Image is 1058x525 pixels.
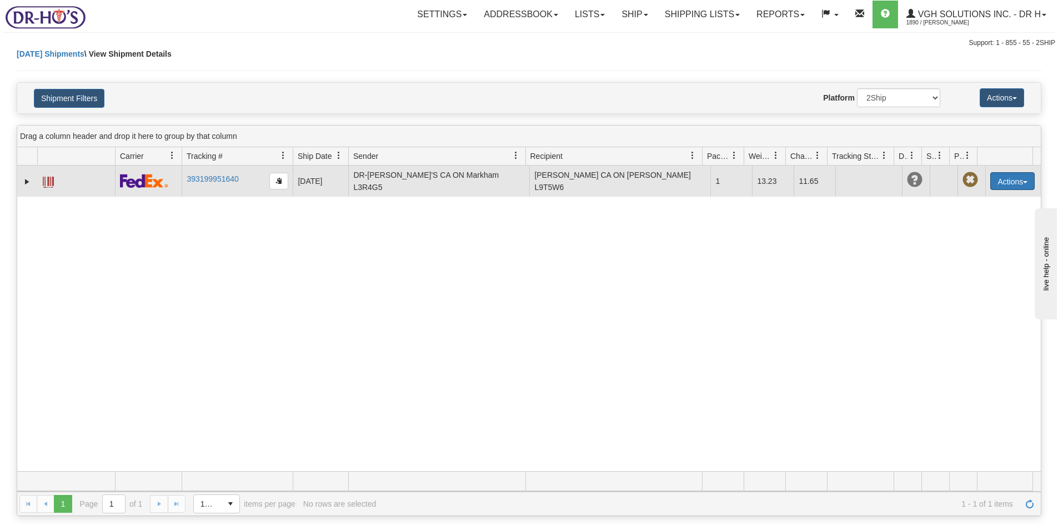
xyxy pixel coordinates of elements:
[613,1,656,28] a: Ship
[748,1,813,28] a: Reports
[529,166,710,197] td: [PERSON_NAME] CA ON [PERSON_NAME] L9T5W6
[958,146,977,165] a: Pickup Status filter column settings
[120,151,144,162] span: Carrier
[823,92,855,103] label: Platform
[980,88,1024,107] button: Actions
[977,147,1032,166] th: Press ctrl + space to group
[84,49,172,58] span: \ View Shipment Details
[710,166,752,197] td: 1
[1032,206,1057,319] iframe: chat widget
[766,146,785,165] a: Weight filter column settings
[832,151,880,162] span: Tracking Status
[80,494,143,513] span: Page of 1
[683,146,702,165] a: Recipient filter column settings
[902,146,921,165] a: Delivery Status filter column settings
[409,1,475,28] a: Settings
[298,151,332,162] span: Ship Date
[906,17,990,28] span: 1890 / [PERSON_NAME]
[894,147,921,166] th: Press ctrl + space to group
[1021,495,1039,513] a: Refresh
[329,146,348,165] a: Ship Date filter column settings
[17,126,1041,147] div: grid grouping header
[303,499,377,508] div: No rows are selected
[921,147,949,166] th: Press ctrl + space to group
[749,151,772,162] span: Weight
[193,494,295,513] span: items per page
[794,166,835,197] td: 11.65
[962,172,978,188] span: Pickup Not Assigned
[120,174,168,188] img: 2 - FedEx Express®
[926,151,936,162] span: Shipment Issues
[954,151,964,162] span: Pickup Status
[898,1,1055,28] a: VGH Solutions Inc. - Dr H 1890 / [PERSON_NAME]
[384,499,1013,508] span: 1 - 1 of 1 items
[222,495,239,513] span: select
[785,147,827,166] th: Press ctrl + space to group
[348,147,525,166] th: Press ctrl + space to group
[17,49,84,58] a: [DATE] Shipments
[269,173,288,189] button: Copy to clipboard
[656,1,748,28] a: Shipping lists
[827,147,894,166] th: Press ctrl + space to group
[103,495,125,513] input: Page 1
[3,3,88,31] img: logo1890.jpg
[115,147,182,166] th: Press ctrl + space to group
[875,146,894,165] a: Tracking Status filter column settings
[530,151,563,162] span: Recipient
[200,498,215,509] span: 1000
[34,89,104,108] button: Shipment Filters
[949,147,977,166] th: Press ctrl + space to group
[725,146,744,165] a: Packages filter column settings
[353,151,378,162] span: Sender
[915,9,1041,19] span: VGH Solutions Inc. - Dr H
[54,495,72,513] span: Page 1
[187,174,238,183] a: 393199951640
[525,147,703,166] th: Press ctrl + space to group
[293,147,348,166] th: Press ctrl + space to group
[274,146,293,165] a: Tracking # filter column settings
[702,147,744,166] th: Press ctrl + space to group
[907,172,922,188] span: Unknown
[475,1,566,28] a: Addressbook
[8,9,103,18] div: live help - online
[744,147,785,166] th: Press ctrl + space to group
[707,151,730,162] span: Packages
[808,146,827,165] a: Charge filter column settings
[507,146,525,165] a: Sender filter column settings
[3,38,1055,48] div: Support: 1 - 855 - 55 - 2SHIP
[182,147,293,166] th: Press ctrl + space to group
[37,147,115,166] th: Press ctrl + space to group
[43,172,54,189] a: Label
[752,166,794,197] td: 13.23
[293,166,348,197] td: [DATE]
[163,146,182,165] a: Carrier filter column settings
[930,146,949,165] a: Shipment Issues filter column settings
[22,176,33,187] a: Expand
[187,151,223,162] span: Tracking #
[990,172,1035,190] button: Actions
[348,166,529,197] td: DR-[PERSON_NAME]'S CA ON Markham L3R4G5
[790,151,814,162] span: Charge
[566,1,613,28] a: Lists
[899,151,908,162] span: Delivery Status
[193,494,240,513] span: Page sizes drop down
